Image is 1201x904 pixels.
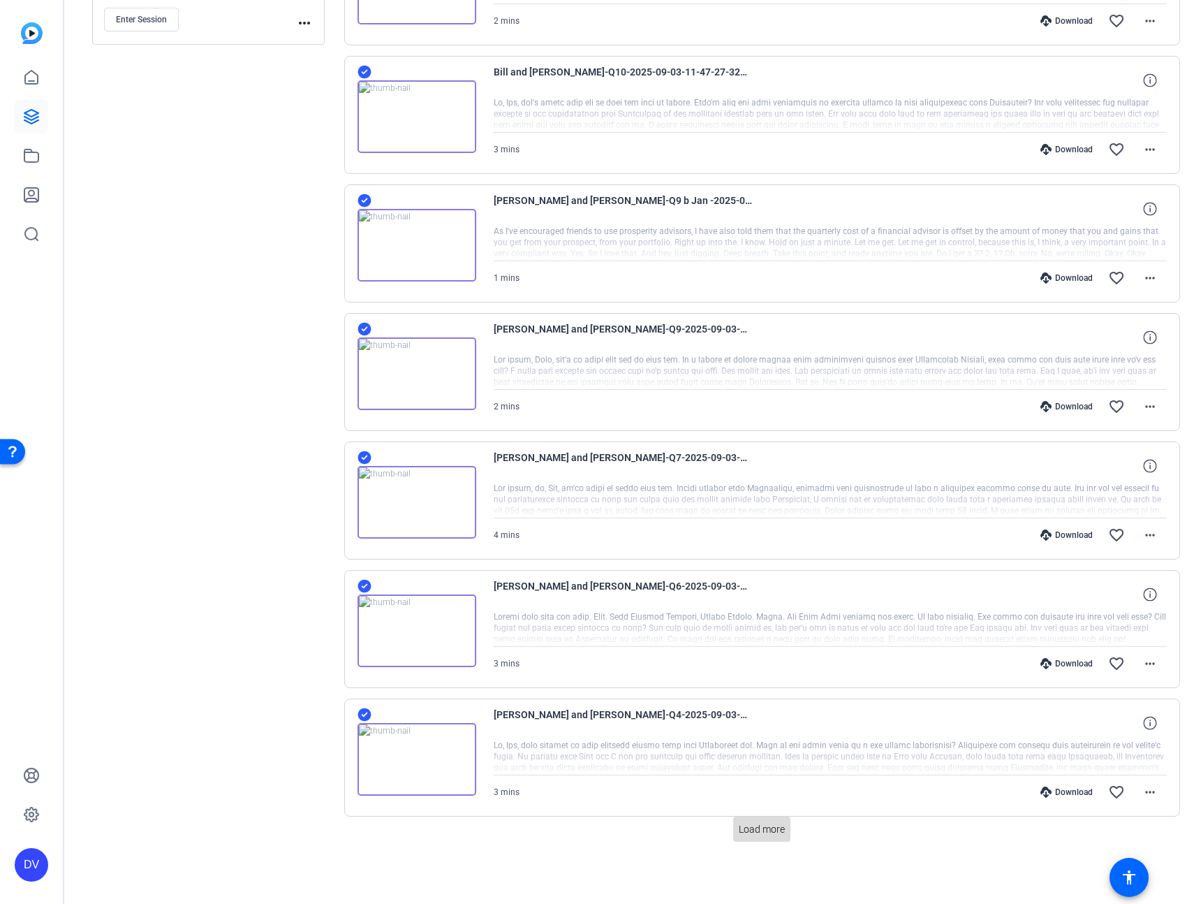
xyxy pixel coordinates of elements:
[358,595,476,667] img: thumb-nail
[1033,658,1100,669] div: Download
[1033,530,1100,541] div: Download
[296,15,313,31] mat-icon: more_horiz
[116,14,167,25] span: Enter Session
[1108,13,1125,29] mat-icon: favorite_border
[494,530,520,540] span: 4 mins
[494,449,752,483] span: [PERSON_NAME] and [PERSON_NAME]-Q7-2025-09-03-11-38-06-693-0
[1108,784,1125,801] mat-icon: favorite_border
[358,337,476,410] img: thumb-nail
[1108,141,1125,158] mat-icon: favorite_border
[494,787,520,797] span: 3 mins
[494,64,752,97] span: Bill and [PERSON_NAME]-Q10-2025-09-03-11-47-27-325-0
[494,192,752,226] span: [PERSON_NAME] and [PERSON_NAME]-Q9 b Jan -2025-09-03-11-45-33-836-0
[358,466,476,539] img: thumb-nail
[1108,527,1125,544] mat-icon: favorite_border
[494,145,520,154] span: 3 mins
[1108,270,1125,286] mat-icon: favorite_border
[1033,272,1100,284] div: Download
[494,659,520,669] span: 3 mins
[1142,270,1158,286] mat-icon: more_horiz
[358,209,476,282] img: thumb-nail
[1108,398,1125,415] mat-icon: favorite_border
[15,848,48,882] div: DV
[1142,784,1158,801] mat-icon: more_horiz
[1033,144,1100,155] div: Download
[1033,15,1100,27] div: Download
[1142,527,1158,544] mat-icon: more_horiz
[739,822,785,837] span: Load more
[494,16,520,26] span: 2 mins
[358,80,476,153] img: thumb-nail
[21,22,43,44] img: blue-gradient.svg
[494,273,520,283] span: 1 mins
[1142,13,1158,29] mat-icon: more_horiz
[1108,655,1125,672] mat-icon: favorite_border
[1033,401,1100,412] div: Download
[1142,141,1158,158] mat-icon: more_horiz
[733,817,790,842] button: Load more
[494,321,752,354] span: [PERSON_NAME] and [PERSON_NAME]-Q9-2025-09-03-11-42-47-458-0
[1142,398,1158,415] mat-icon: more_horiz
[358,723,476,796] img: thumb-nail
[494,706,752,740] span: [PERSON_NAME] and [PERSON_NAME]-Q4-2025-09-03-11-31-09-907-0
[1033,787,1100,798] div: Download
[1121,869,1137,886] mat-icon: accessibility
[494,402,520,411] span: 2 mins
[494,578,752,611] span: [PERSON_NAME] and [PERSON_NAME]-Q6-2025-09-03-11-34-45-880-0
[1142,655,1158,672] mat-icon: more_horiz
[104,8,179,31] button: Enter Session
